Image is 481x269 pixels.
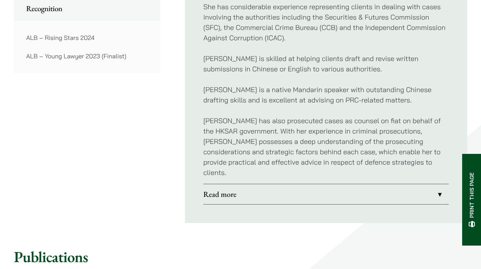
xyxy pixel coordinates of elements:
p: [PERSON_NAME] has also prosecuted cases as counsel on fiat on behalf of the HKSAR government. Wit... [203,116,449,178]
p: ALB – Young Lawyer 2023 (Finalist) [26,51,148,61]
p: She has considerable experience representing clients in dealing with cases involving the authorit... [203,2,449,43]
a: Read more [203,184,449,204]
p: [PERSON_NAME] is a native Mandarin speaker with outstanding Chinese drafting skills and is excell... [203,84,449,105]
p: ALB – Rising Stars 2024 [26,33,148,42]
p: [PERSON_NAME] is skilled at helping clients draft and revise written submissions in Chinese or En... [203,53,449,74]
h2: Recognition [26,4,148,13]
h2: Publications [14,248,467,266]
